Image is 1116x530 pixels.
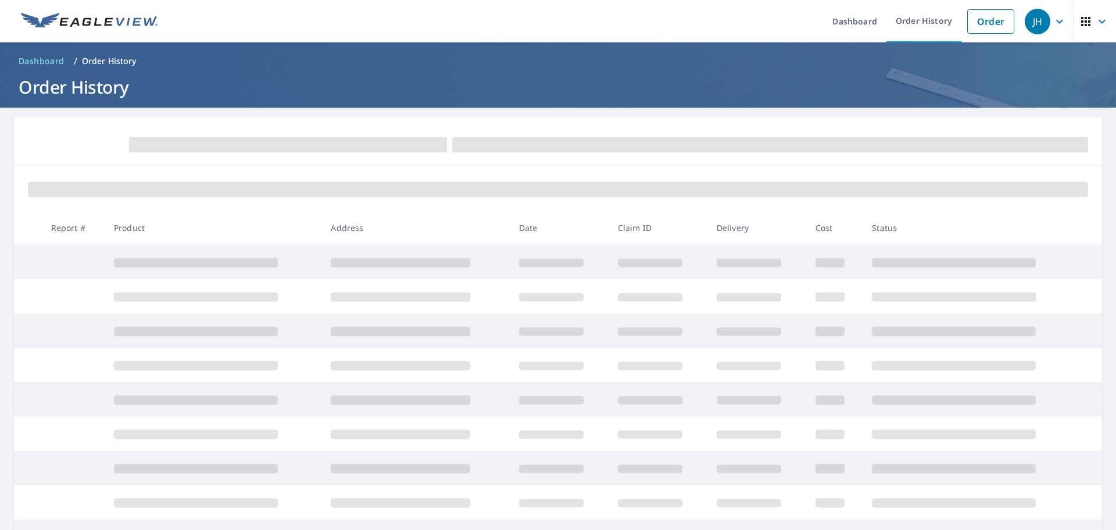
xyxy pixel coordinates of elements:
[863,211,1080,245] th: Status
[1025,9,1050,34] div: JH
[967,9,1014,34] a: Order
[609,211,707,245] th: Claim ID
[21,13,158,30] img: EV Logo
[806,211,863,245] th: Cost
[321,211,509,245] th: Address
[14,52,1102,70] nav: breadcrumb
[42,211,105,245] th: Report #
[14,52,69,70] a: Dashboard
[19,55,65,67] span: Dashboard
[14,75,1102,99] h1: Order History
[74,54,77,68] li: /
[707,211,806,245] th: Delivery
[510,211,609,245] th: Date
[82,55,137,67] p: Order History
[105,211,321,245] th: Product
